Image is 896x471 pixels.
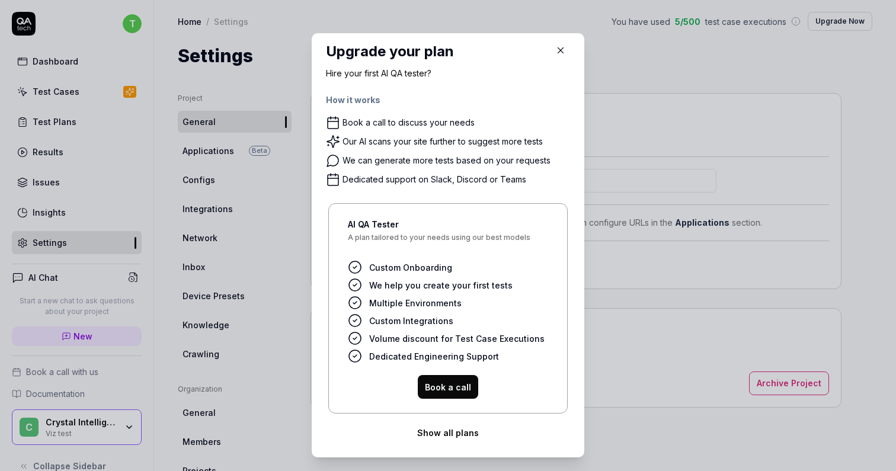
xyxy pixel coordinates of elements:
p: Hire your first AI QA tester? [326,67,570,79]
button: Book a call [418,375,478,399]
span: A plan tailored to your needs using our best models [348,234,548,251]
span: Custom Integrations [369,315,453,327]
span: Custom Onboarding [369,261,452,274]
div: Dedicated support on Slack, Discord or Teams [343,174,526,185]
button: Close Modal [551,41,570,60]
h4: AI QA Tester [348,218,548,230]
a: Book a call [418,381,478,393]
h4: How it works [326,94,570,116]
div: Book a call to discuss your needs [343,117,475,128]
span: Volume discount for Test Case Executions [369,332,545,345]
span: Dedicated Engineering Support [369,350,499,363]
div: We can generate more tests based on your requests [343,155,551,166]
div: Our AI scans your site further to suggest more tests [343,136,543,147]
span: Multiple Environments [369,297,462,309]
h2: Upgrade your plan [326,41,570,62]
span: We help you create your first tests [369,279,513,291]
button: Show all plans [326,421,570,444]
